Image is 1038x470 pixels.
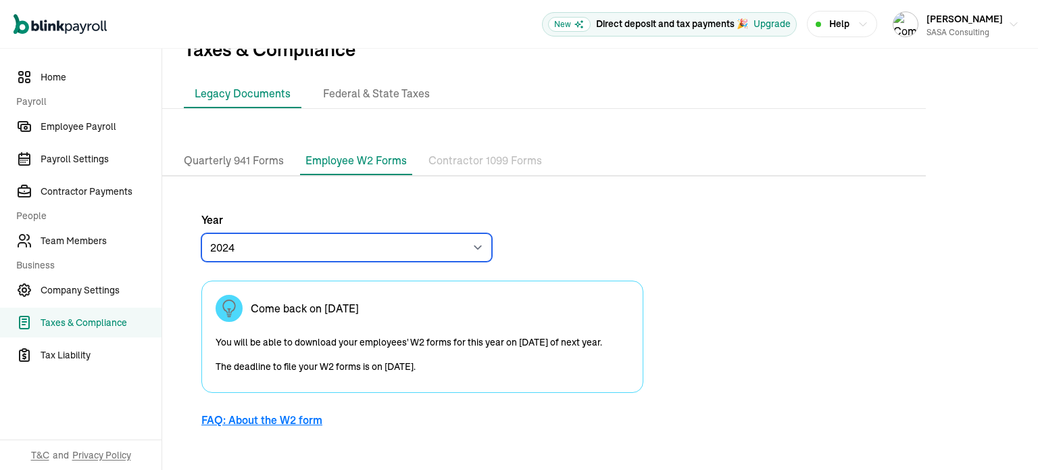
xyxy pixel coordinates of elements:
[41,316,162,330] span: Taxes & Compliance
[807,11,877,37] button: Help
[312,80,441,108] li: Federal & State Taxes
[16,209,153,223] span: People
[201,212,492,228] label: Year
[251,300,359,316] span: Come back on [DATE]
[201,412,643,428] span: FAQ: About the W2 form
[41,348,162,362] span: Tax Liability
[72,448,131,462] span: Privacy Policy
[41,70,162,85] span: Home
[926,13,1003,25] span: [PERSON_NAME]
[41,152,162,166] span: Payroll Settings
[548,17,591,32] span: New
[16,258,153,273] span: Business
[829,17,849,31] span: Help
[41,185,162,199] span: Contractor Payments
[428,152,542,170] p: Contractor 1099 Forms
[887,7,1024,41] button: Company logo[PERSON_NAME]SASA Consulting
[184,152,284,170] p: Quarterly 941 Forms
[753,17,791,31] button: Upgrade
[31,448,49,462] span: T&C
[41,283,162,298] span: Company Settings
[926,26,1003,39] div: SASA Consulting
[16,95,153,109] span: Payroll
[970,405,1038,470] iframe: Chat Widget
[41,234,162,248] span: Team Members
[216,330,629,379] p: You will be able to download your employees' W2 forms for this year on [DATE] of next year. The d...
[305,152,407,168] p: Employee W2 Forms
[14,5,107,44] nav: Global
[596,17,748,31] p: Direct deposit and tax payments 🎉
[184,80,301,108] li: Legacy Documents
[893,12,918,37] img: Company logo
[41,120,162,134] span: Employee Payroll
